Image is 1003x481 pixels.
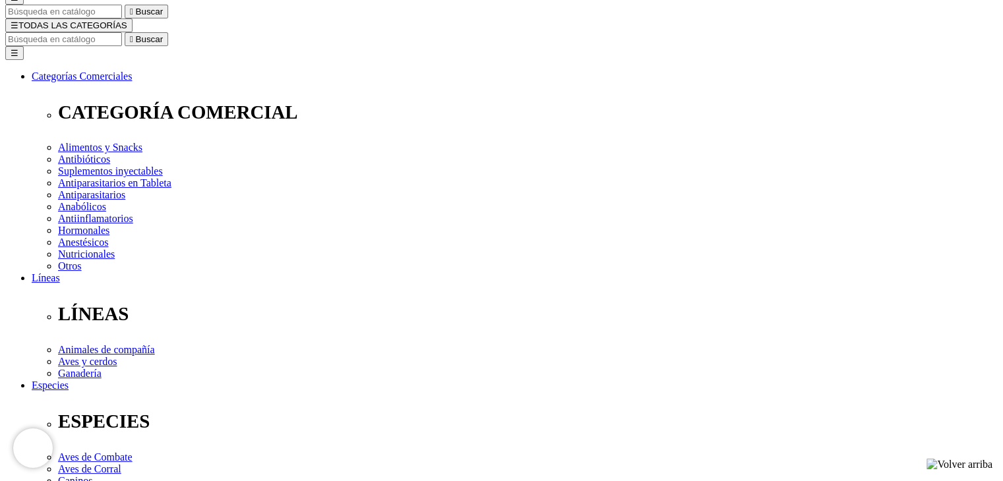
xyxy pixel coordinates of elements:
[130,7,133,16] i: 
[927,459,992,470] img: Volver arriba
[58,142,142,153] a: Alimentos y Snacks
[58,225,109,236] a: Hormonales
[130,34,133,44] i: 
[58,356,117,367] a: Aves y cerdos
[58,410,998,432] p: ESPECIES
[58,451,133,463] a: Aves de Combate
[58,177,171,188] a: Antiparasitarios en Tableta
[125,5,168,18] button:  Buscar
[5,46,24,60] button: ☰
[136,7,163,16] span: Buscar
[58,154,110,165] a: Antibióticos
[13,428,53,468] iframe: Brevo live chat
[58,101,998,123] p: CATEGORÍA COMERCIAL
[5,32,122,46] input: Buscar
[125,32,168,46] button:  Buscar
[58,201,106,212] a: Anabólicos
[58,213,133,224] a: Antiinflamatorios
[11,20,18,30] span: ☰
[5,18,133,32] button: ☰TODAS LAS CATEGORÍAS
[58,344,155,355] a: Animales de compañía
[58,260,82,271] a: Otros
[32,380,69,391] a: Especies
[58,248,115,260] a: Nutricionales
[32,71,132,82] a: Categorías Comerciales
[58,368,102,379] a: Ganadería
[58,237,108,248] a: Anestésicos
[58,189,125,200] a: Antiparasitarios
[58,303,998,325] p: LÍNEAS
[58,165,163,177] a: Suplementos inyectables
[136,34,163,44] span: Buscar
[32,272,60,283] a: Líneas
[58,463,121,474] a: Aves de Corral
[5,5,122,18] input: Buscar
